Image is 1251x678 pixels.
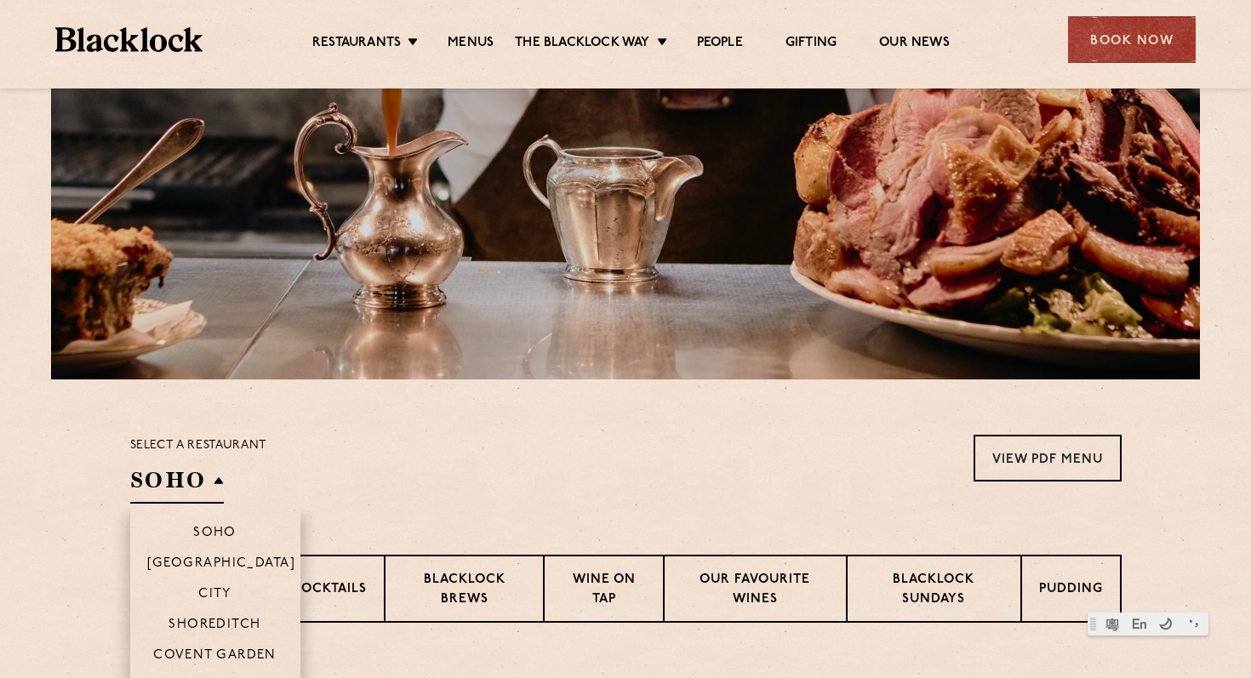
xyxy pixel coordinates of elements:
p: Blacklock Brews [403,571,527,611]
p: Covent Garden [153,648,277,665]
a: People [697,35,743,54]
a: View PDF Menu [974,435,1122,481]
a: Gifting [785,35,837,54]
p: Pudding [1039,580,1103,601]
p: Our favourite wines [682,571,829,611]
p: Wine on Tap [562,571,645,611]
h2: SOHO [130,465,224,504]
a: Menus [448,35,494,54]
p: [GEOGRAPHIC_DATA] [147,556,296,573]
p: Blacklock Sundays [865,571,1003,611]
a: Our News [879,35,950,54]
img: BL_Textured_Logo-footer-cropped.svg [55,27,203,52]
p: Select a restaurant [130,435,267,457]
p: Shoreditch [169,618,261,635]
div: Book Now [1068,16,1196,63]
p: Cocktails [291,580,367,601]
a: Restaurants [312,35,401,54]
a: The Blacklock Way [515,35,649,54]
p: Soho [193,526,237,543]
p: City [198,587,231,604]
